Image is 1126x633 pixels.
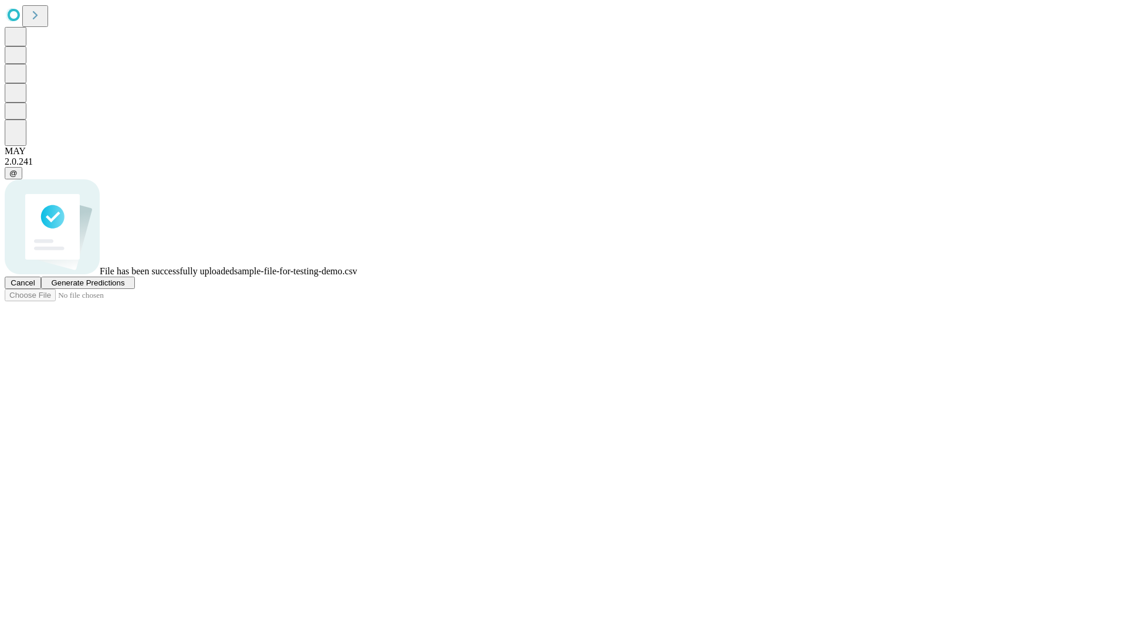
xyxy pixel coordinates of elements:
span: sample-file-for-testing-demo.csv [234,266,357,276]
button: Generate Predictions [41,277,135,289]
div: MAY [5,146,1121,156]
span: Generate Predictions [51,278,124,287]
span: @ [9,169,18,178]
span: File has been successfully uploaded [100,266,234,276]
button: @ [5,167,22,179]
button: Cancel [5,277,41,289]
div: 2.0.241 [5,156,1121,167]
span: Cancel [11,278,35,287]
